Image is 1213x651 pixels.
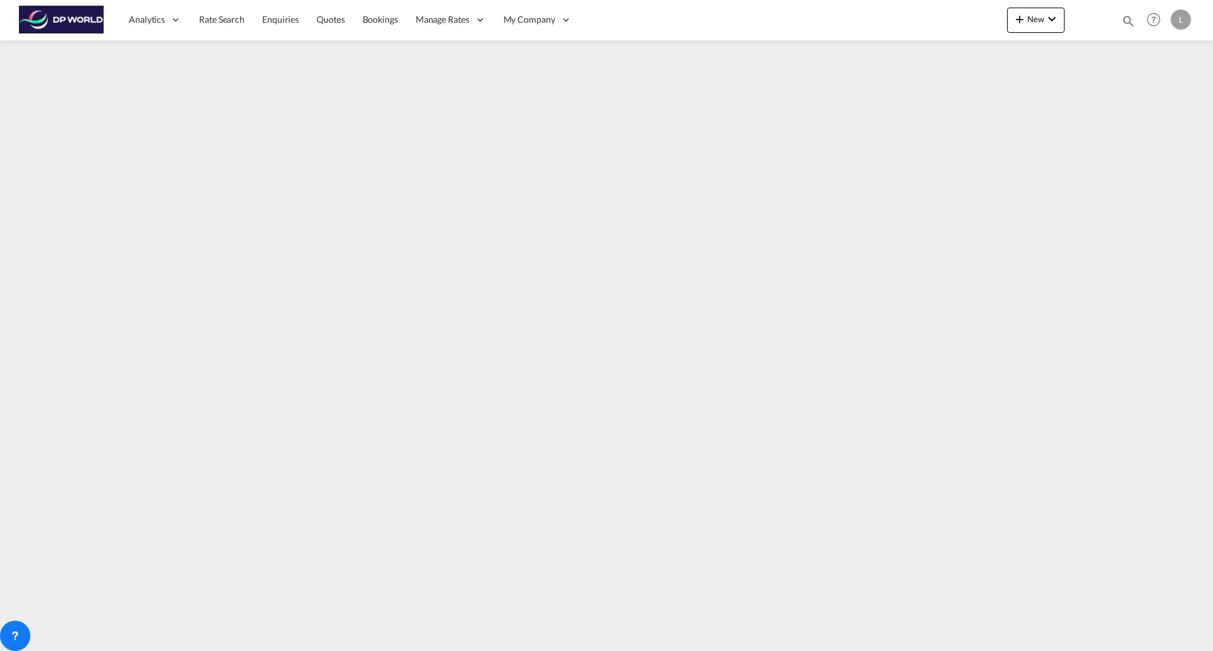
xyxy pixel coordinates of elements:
div: icon-magnify [1121,14,1135,33]
span: Enquiries [262,14,299,25]
span: My Company [504,13,555,26]
md-icon: icon-plus 400-fg [1012,11,1027,27]
span: Analytics [129,13,165,26]
span: New [1012,14,1059,24]
img: c08ca190194411f088ed0f3ba295208c.png [19,6,104,34]
div: L [1171,9,1191,30]
md-icon: icon-chevron-down [1044,11,1059,27]
button: icon-plus 400-fgNewicon-chevron-down [1007,8,1065,33]
div: Help [1143,9,1171,32]
span: Rate Search [199,14,244,25]
span: Bookings [363,14,398,25]
span: Manage Rates [416,13,469,26]
span: Quotes [317,14,344,25]
md-icon: icon-magnify [1121,14,1135,28]
span: Help [1143,9,1164,30]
